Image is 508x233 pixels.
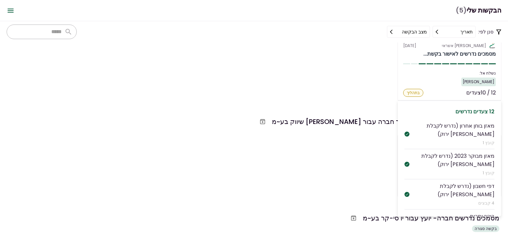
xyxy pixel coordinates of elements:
button: מצב הבקשה [387,26,430,38]
div: תאריך [460,28,473,35]
div: 4 קבצים [409,200,494,206]
button: Open menu [3,3,19,19]
img: Partner logo [489,43,496,49]
div: דפי חשבון (נדרש לקבלת [PERSON_NAME] ירוק) [409,182,494,199]
div: קובץ 1 [409,140,494,146]
div: מסמכים נדרשים חברה- יועץ עבור יו סי-קר בע~מ [363,213,499,223]
button: העבר לארכיון [257,116,269,128]
div: בתהליך [403,89,423,97]
div: מסמכים נדרשים חברה- יועץ - תהליך חברה עבור [PERSON_NAME] שיווק בע~מ [272,117,499,127]
h1: הבקשות שלי [456,4,501,17]
div: נשלח אל: [403,70,496,76]
div: בקשה סגורה [472,225,499,232]
div: סנן לפי: [387,26,501,38]
div: מאזן מבוקר 2023 (נדרש לקבלת [PERSON_NAME] ירוק) [409,152,494,168]
button: העבר לארכיון [348,212,360,224]
button: תאריך [433,26,476,38]
span: (5) [456,4,467,17]
div: מסמכים נדרשים לאישור בקשת חברה- יועץ [423,50,496,58]
div: [PERSON_NAME] אשראי [442,43,486,49]
div: קובץ 1 [409,170,494,176]
div: מאזן בוחן אחרון (נדרש לקבלת [PERSON_NAME] ירוק) [409,122,494,138]
div: 12 / 10 צעדים [466,89,496,97]
div: [PERSON_NAME] [461,78,496,86]
div: [DATE] [403,43,496,49]
div: ריכוז יתרות [470,212,494,220]
div: 12 צעדים נדרשים [404,107,494,116]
